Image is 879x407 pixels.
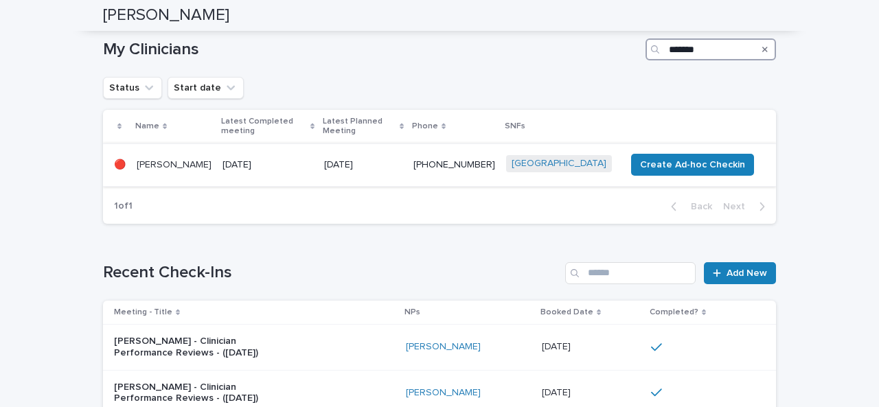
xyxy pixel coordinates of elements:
[413,160,495,170] a: [PHONE_NUMBER]
[168,77,244,99] button: Start date
[646,38,776,60] input: Search
[542,384,573,399] p: [DATE]
[512,158,606,170] a: [GEOGRAPHIC_DATA]
[103,324,776,370] tr: [PERSON_NAME] - Clinician Performance Reviews - ([DATE])[PERSON_NAME] [DATE][DATE]
[540,305,593,320] p: Booked Date
[222,159,313,171] p: [DATE]
[137,159,212,171] p: [PERSON_NAME]
[704,262,776,284] a: Add New
[718,200,776,213] button: Next
[114,382,286,405] p: [PERSON_NAME] - Clinician Performance Reviews - ([DATE])
[103,263,560,283] h1: Recent Check-Ins
[103,77,162,99] button: Status
[135,119,159,134] p: Name
[406,341,481,353] a: [PERSON_NAME]
[103,143,776,186] tr: 🔴[PERSON_NAME][DATE][DATE][PHONE_NUMBER][GEOGRAPHIC_DATA] Create Ad-hoc Checkin
[406,387,481,399] a: [PERSON_NAME]
[404,305,420,320] p: NPs
[650,305,698,320] p: Completed?
[565,262,696,284] input: Search
[221,114,307,139] p: Latest Completed meeting
[103,189,144,223] p: 1 of 1
[103,40,640,60] h1: My Clinicians
[660,200,718,213] button: Back
[412,119,438,134] p: Phone
[114,305,172,320] p: Meeting - Title
[683,202,712,211] span: Back
[542,338,573,353] p: [DATE]
[723,202,753,211] span: Next
[727,268,767,278] span: Add New
[323,114,396,139] p: Latest Planned Meeting
[631,154,754,176] button: Create Ad-hoc Checkin
[640,158,745,172] span: Create Ad-hoc Checkin
[505,119,525,134] p: SNFs
[114,336,286,359] p: [PERSON_NAME] - Clinician Performance Reviews - ([DATE])
[114,159,126,171] p: 🔴
[324,159,402,171] p: [DATE]
[103,5,229,25] h2: [PERSON_NAME]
